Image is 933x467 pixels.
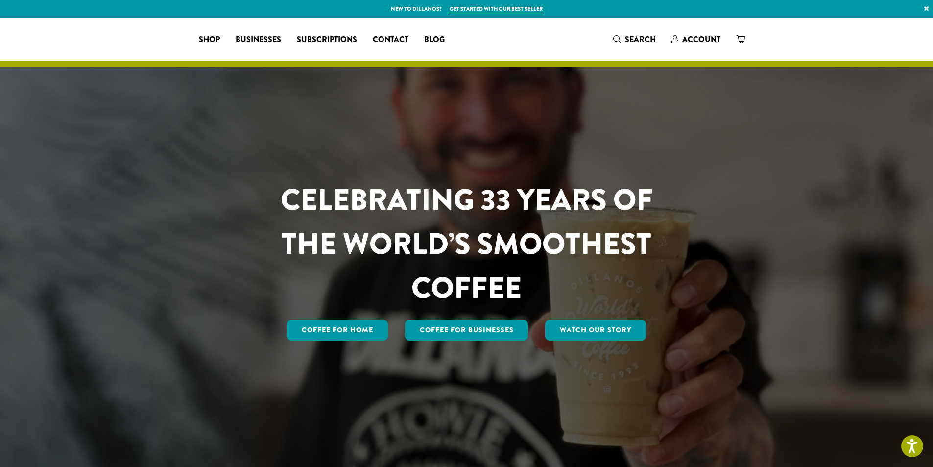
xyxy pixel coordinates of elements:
[424,34,445,46] span: Blog
[682,34,720,45] span: Account
[252,178,682,310] h1: CELEBRATING 33 YEARS OF THE WORLD’S SMOOTHEST COFFEE
[287,320,388,341] a: Coffee for Home
[199,34,220,46] span: Shop
[373,34,408,46] span: Contact
[545,320,646,341] a: Watch Our Story
[191,32,228,48] a: Shop
[297,34,357,46] span: Subscriptions
[605,31,664,48] a: Search
[625,34,656,45] span: Search
[450,5,543,13] a: Get started with our best seller
[405,320,528,341] a: Coffee For Businesses
[236,34,281,46] span: Businesses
